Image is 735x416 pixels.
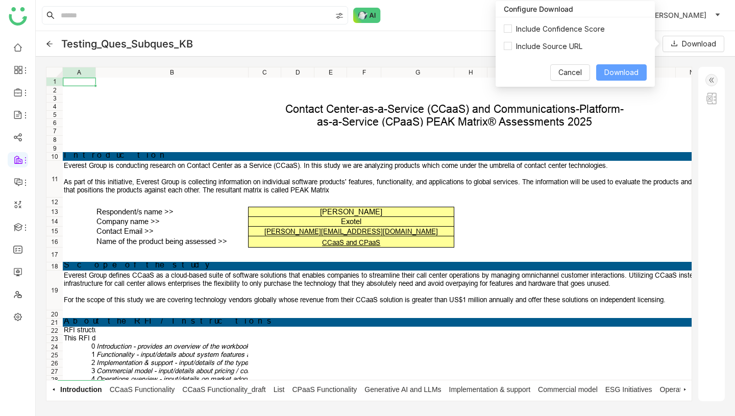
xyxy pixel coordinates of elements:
span: Commercial model [535,380,600,398]
button: Download [596,64,647,81]
span: CCaaS Functionality_draft [180,380,268,398]
span: Operations overview [657,380,728,398]
span: Implementation & support [447,380,533,398]
div: Testing_Ques_Subques_KB [61,38,193,50]
span: Generative AI and LLMs [362,380,444,398]
img: excel.svg [705,92,718,105]
span: CCaaS Functionality [107,380,178,398]
img: ask-buddy-normal.svg [353,8,381,23]
button: Cancel [550,64,590,81]
span: Download [682,38,716,50]
span: Include Confidence Score [512,23,609,35]
button: Download [663,36,724,52]
button: [PERSON_NAME] [625,7,723,23]
img: logo [9,7,27,26]
span: [PERSON_NAME] [648,10,706,21]
img: search-type.svg [335,12,344,20]
span: CPaaS Functionality [290,380,360,398]
span: Include Source URL [512,41,586,52]
span: Download [604,67,639,78]
span: Cancel [558,67,582,78]
span: ESG Initiatives [603,380,655,398]
div: Configure Download [496,1,655,17]
span: List [271,380,287,398]
span: Introduction [58,380,105,398]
